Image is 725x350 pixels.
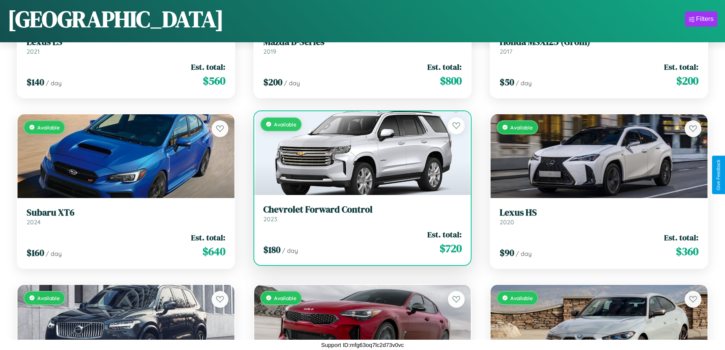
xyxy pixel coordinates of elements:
[27,48,40,55] span: 2021
[500,207,698,218] h3: Lexus HS
[274,295,296,301] span: Available
[500,37,698,55] a: Honda MSX125 (Grom)2017
[716,160,721,190] div: Give Feedback
[516,79,532,87] span: / day
[321,340,404,350] p: Support ID: mfg63oq7lc2d73v0vc
[27,76,44,88] span: $ 140
[27,37,225,48] h3: Lexus LS
[510,124,533,131] span: Available
[274,121,296,128] span: Available
[284,79,300,87] span: / day
[427,61,462,72] span: Est. total:
[27,246,44,259] span: $ 160
[664,232,698,243] span: Est. total:
[500,37,698,48] h3: Honda MSX125 (Grom)
[427,229,462,240] span: Est. total:
[27,37,225,55] a: Lexus LS2021
[282,247,298,254] span: / day
[27,218,41,226] span: 2024
[27,207,225,226] a: Subaru XT62024
[203,73,225,88] span: $ 560
[191,232,225,243] span: Est. total:
[191,61,225,72] span: Est. total:
[46,79,62,87] span: / day
[263,48,276,55] span: 2019
[664,61,698,72] span: Est. total:
[263,204,462,223] a: Chevrolet Forward Control2023
[37,124,60,131] span: Available
[263,243,280,256] span: $ 180
[500,48,512,55] span: 2017
[500,218,514,226] span: 2020
[440,241,462,256] span: $ 720
[8,3,224,35] h1: [GEOGRAPHIC_DATA]
[263,37,462,48] h3: Mazda B-Series
[202,244,225,259] span: $ 640
[676,244,698,259] span: $ 360
[46,250,62,257] span: / day
[263,215,277,223] span: 2023
[263,76,282,88] span: $ 200
[676,73,698,88] span: $ 200
[500,76,514,88] span: $ 50
[263,204,462,215] h3: Chevrolet Forward Control
[37,295,60,301] span: Available
[500,207,698,226] a: Lexus HS2020
[440,73,462,88] span: $ 800
[263,37,462,55] a: Mazda B-Series2019
[685,11,717,27] button: Filters
[27,207,225,218] h3: Subaru XT6
[516,250,532,257] span: / day
[500,246,514,259] span: $ 90
[696,15,714,23] div: Filters
[510,295,533,301] span: Available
